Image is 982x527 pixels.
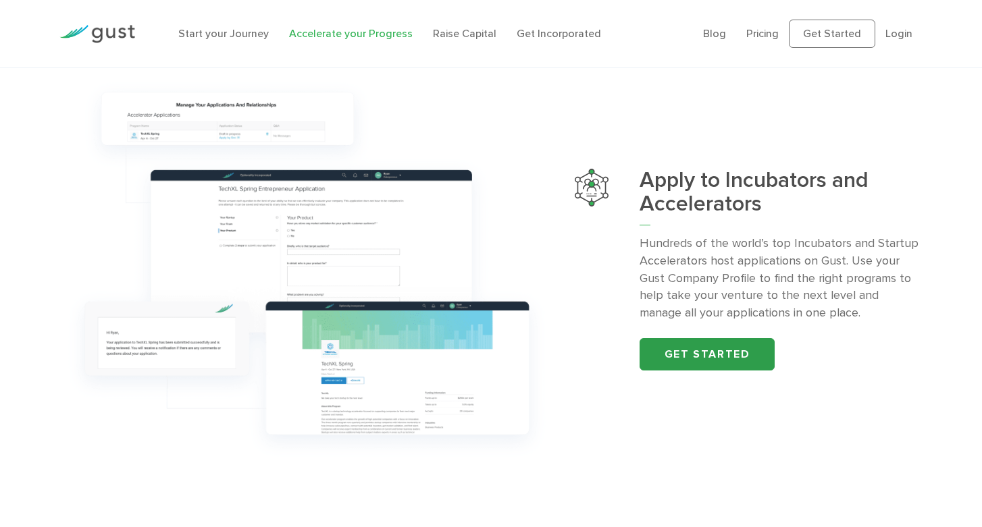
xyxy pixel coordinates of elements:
[433,27,496,40] a: Raise Capital
[703,27,726,40] a: Blog
[885,27,912,40] a: Login
[640,169,923,225] h3: Apply to Incubators and Accelerators
[640,338,775,370] a: Get started
[289,27,413,40] a: Accelerate your Progress
[517,27,601,40] a: Get Incorporated
[59,73,554,466] img: Group 1214
[789,20,875,48] a: Get Started
[640,235,923,323] p: Hundreds of the world’s top Incubators and Startup Accelerators host applications on Gust. Use yo...
[575,169,609,206] img: Apply To Incubators And Accelerators
[178,27,269,40] a: Start your Journey
[59,25,135,43] img: Gust Logo
[746,27,779,40] a: Pricing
